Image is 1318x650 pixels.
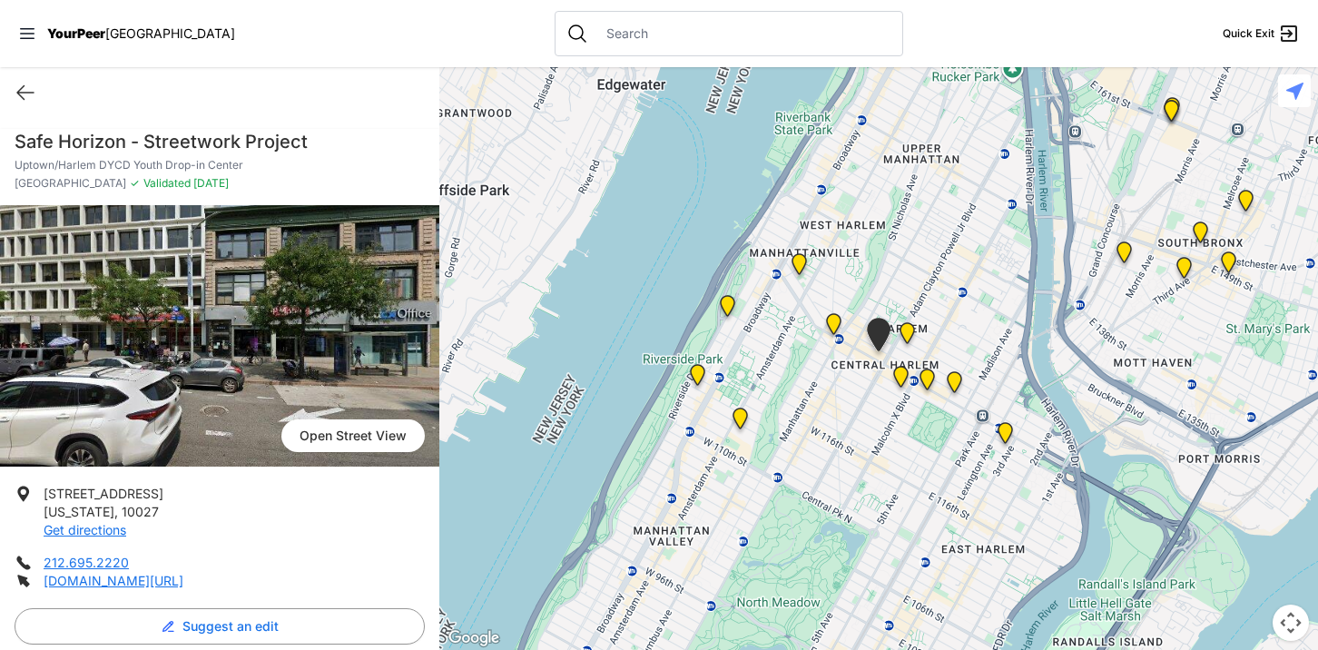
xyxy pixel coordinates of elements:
[716,295,739,324] div: Manhattan
[1113,241,1136,271] div: Harm Reduction Center
[44,486,163,501] span: [STREET_ADDRESS]
[1161,97,1184,126] div: Bronx
[1273,605,1309,641] button: Map camera controls
[896,322,919,351] div: Manhattan
[686,364,709,393] div: Ford Hall
[729,408,752,437] div: The Cathedral Church of St. John the Divine
[1223,26,1274,41] span: Quick Exit
[44,522,126,537] a: Get directions
[595,25,891,43] input: Search
[44,555,129,570] a: 212.695.2220
[47,25,105,41] span: YourPeer
[15,158,425,172] p: Uptown/Harlem DYCD Youth Drop-in Center
[994,422,1017,451] div: Main Location
[47,28,235,39] a: YourPeer[GEOGRAPHIC_DATA]
[1217,251,1240,281] div: The Bronx Pride Center
[1189,222,1212,251] div: The Bronx
[114,504,118,519] span: ,
[105,25,235,41] span: [GEOGRAPHIC_DATA]
[191,176,229,190] span: [DATE]
[822,313,845,342] div: The PILLARS – Holistic Recovery Support
[1234,190,1257,219] div: Bronx Youth Center (BYC)
[863,318,894,359] div: Uptown/Harlem DYCD Youth Drop-in Center
[15,608,425,645] button: Suggest an edit
[943,371,966,400] div: East Harlem
[130,176,140,191] span: ✓
[1223,23,1300,44] a: Quick Exit
[444,626,504,650] a: Open this area in Google Maps (opens a new window)
[1160,100,1183,129] div: South Bronx NeON Works
[44,504,114,519] span: [US_STATE]
[444,626,504,650] img: Google
[182,617,279,635] span: Suggest an edit
[44,573,183,588] a: [DOMAIN_NAME][URL]
[15,129,425,154] h1: Safe Horizon - Streetwork Project
[143,176,191,190] span: Validated
[281,419,425,452] span: Open Street View
[916,369,939,398] div: Manhattan
[122,504,159,519] span: 10027
[15,176,126,191] span: [GEOGRAPHIC_DATA]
